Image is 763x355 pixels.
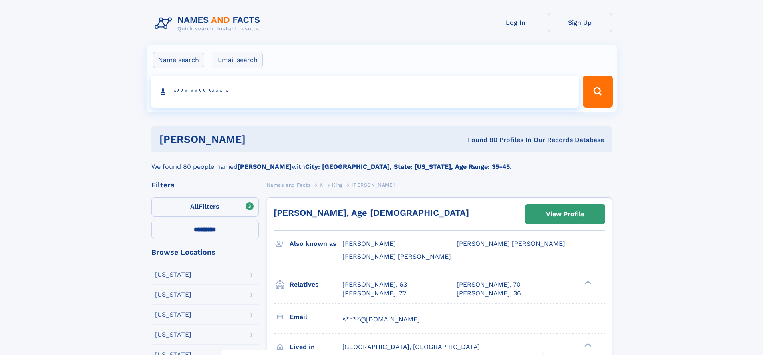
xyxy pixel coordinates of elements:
[342,240,396,247] span: [PERSON_NAME]
[583,76,612,108] button: Search Button
[151,249,259,256] div: Browse Locations
[155,311,191,318] div: [US_STATE]
[342,343,480,351] span: [GEOGRAPHIC_DATA], [GEOGRAPHIC_DATA]
[320,180,323,190] a: K
[457,240,565,247] span: [PERSON_NAME] [PERSON_NAME]
[352,182,395,188] span: [PERSON_NAME]
[238,163,292,170] b: [PERSON_NAME]
[332,182,342,188] span: King
[342,280,407,289] a: [PERSON_NAME], 63
[155,291,191,298] div: [US_STATE]
[305,163,510,170] b: City: [GEOGRAPHIC_DATA], State: [US_STATE], Age Range: 35-45
[290,278,342,291] h3: Relatives
[320,182,323,188] span: K
[151,181,259,189] div: Filters
[484,13,548,32] a: Log In
[457,280,521,289] a: [PERSON_NAME], 70
[332,180,342,190] a: King
[290,340,342,354] h3: Lived in
[190,203,199,210] span: All
[151,197,259,217] label: Filters
[213,52,263,68] label: Email search
[151,152,612,172] div: We found 80 people named with .
[155,271,191,278] div: [US_STATE]
[290,237,342,251] h3: Also known as
[342,289,406,298] a: [PERSON_NAME], 72
[151,13,267,34] img: Logo Names and Facts
[546,205,584,223] div: View Profile
[159,134,357,144] h1: [PERSON_NAME]
[582,280,592,285] div: ❯
[548,13,612,32] a: Sign Up
[457,289,521,298] a: [PERSON_NAME], 36
[151,76,580,108] input: search input
[267,180,311,190] a: Names and Facts
[153,52,204,68] label: Name search
[274,208,469,218] a: [PERSON_NAME], Age [DEMOGRAPHIC_DATA]
[290,310,342,324] h3: Email
[155,331,191,338] div: [US_STATE]
[525,205,605,224] a: View Profile
[356,136,604,144] div: Found 80 Profiles In Our Records Database
[342,253,451,260] span: [PERSON_NAME] [PERSON_NAME]
[582,342,592,347] div: ❯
